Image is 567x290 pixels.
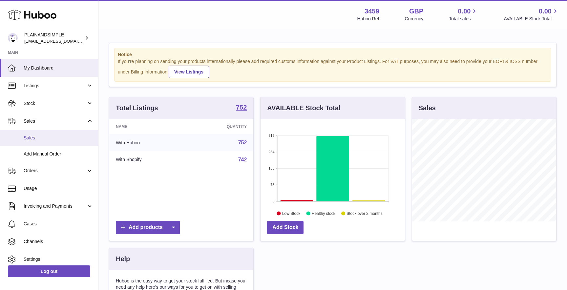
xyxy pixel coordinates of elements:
text: 234 [268,150,274,154]
h3: Total Listings [116,104,158,113]
img: duco@plainandsimple.com [8,33,18,43]
div: Currency [405,16,424,22]
strong: 3459 [365,7,379,16]
span: Channels [24,238,93,245]
a: Add products [116,221,180,234]
a: View Listings [169,66,209,78]
span: Sales [24,118,86,124]
a: 0.00 AVAILABLE Stock Total [504,7,559,22]
th: Quantity [187,119,253,134]
strong: GBP [409,7,423,16]
span: Listings [24,83,86,89]
text: 312 [268,134,274,137]
div: If you're planning on sending your products internationally please add required customs informati... [118,58,548,78]
div: PLAINANDSIMPLE [24,32,83,44]
text: Healthy stock [312,211,336,216]
td: With Huboo [109,134,187,151]
div: Huboo Ref [357,16,379,22]
a: 752 [238,140,247,145]
th: Name [109,119,187,134]
span: Usage [24,185,93,192]
text: Low Stock [282,211,301,216]
span: Total sales [449,16,478,22]
span: 0.00 [458,7,471,16]
td: With Shopify [109,151,187,168]
span: AVAILABLE Stock Total [504,16,559,22]
span: My Dashboard [24,65,93,71]
strong: 752 [236,104,247,111]
span: Stock [24,100,86,107]
text: 78 [271,183,275,187]
span: Add Manual Order [24,151,93,157]
a: Log out [8,265,90,277]
h3: Help [116,255,130,263]
span: 0.00 [539,7,552,16]
text: Stock over 2 months [347,211,383,216]
span: Cases [24,221,93,227]
span: Orders [24,168,86,174]
h3: AVAILABLE Stock Total [267,104,340,113]
span: Invoicing and Payments [24,203,86,209]
span: [EMAIL_ADDRESS][DOMAIN_NAME] [24,38,96,44]
text: 156 [268,166,274,170]
span: Settings [24,256,93,262]
a: 752 [236,104,247,112]
text: 0 [273,199,275,203]
h3: Sales [419,104,436,113]
a: 742 [238,157,247,162]
a: Add Stock [267,221,304,234]
strong: Notice [118,52,548,58]
span: Sales [24,135,93,141]
a: 0.00 Total sales [449,7,478,22]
